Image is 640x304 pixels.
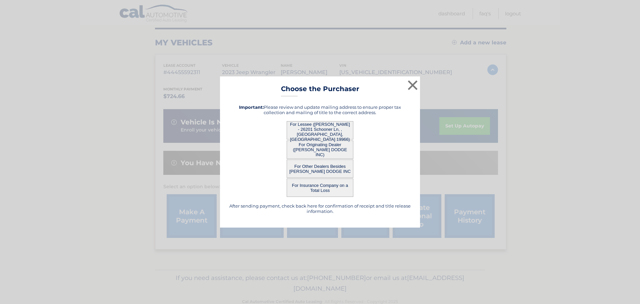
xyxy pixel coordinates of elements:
strong: Important: [239,104,264,110]
button: For Other Dealers Besides [PERSON_NAME] DODGE INC [287,160,353,178]
h5: Please review and update mailing address to ensure proper tax collection and mailing of title to ... [228,104,412,115]
button: For Insurance Company on a Total Loss [287,179,353,197]
button: For Originating Dealer ([PERSON_NAME] DODGE INC) [287,140,353,159]
h5: After sending payment, check back here for confirmation of receipt and title release information. [228,203,412,214]
button: × [406,78,419,92]
button: For Lessee ([PERSON_NAME] - 26201 Schooner Ln, , [GEOGRAPHIC_DATA], [GEOGRAPHIC_DATA] 19966) [287,121,353,139]
h3: Choose the Purchaser [281,85,359,96]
